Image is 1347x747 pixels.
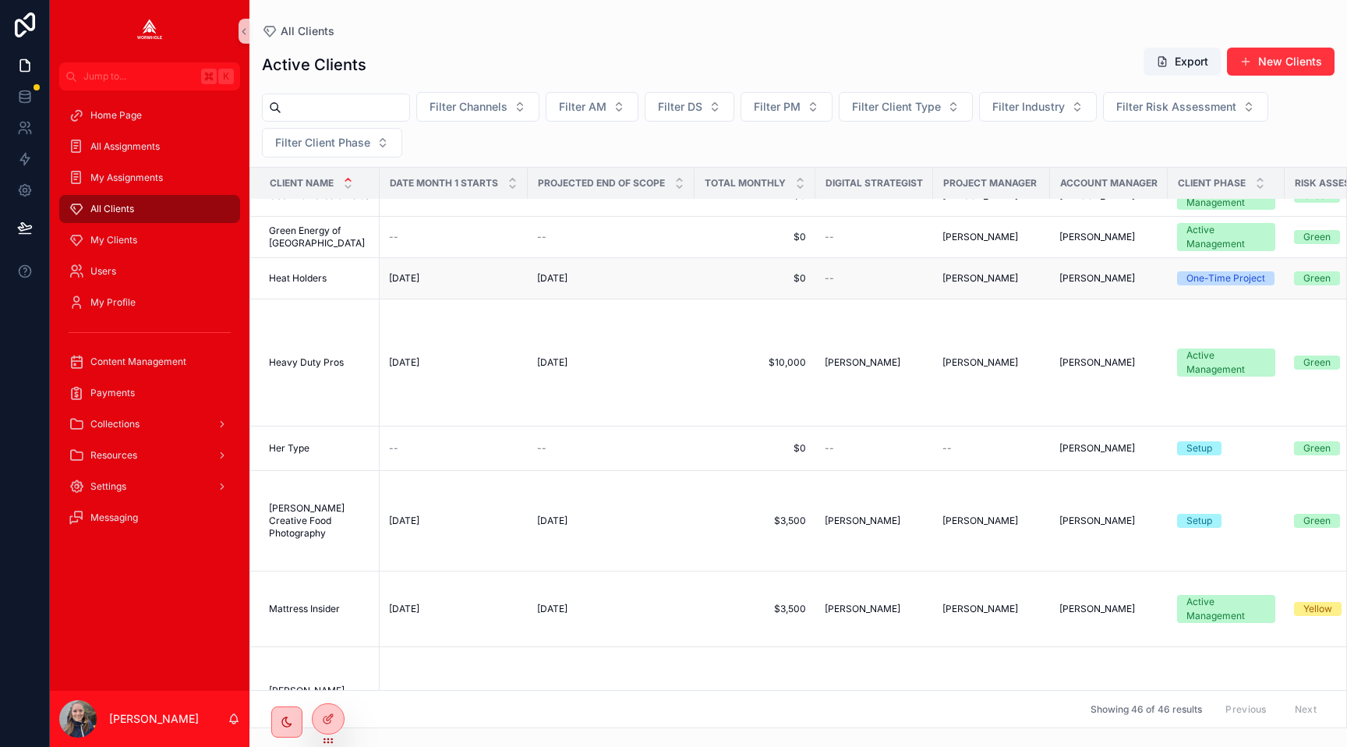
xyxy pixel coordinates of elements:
[1186,514,1212,528] div: Setup
[59,410,240,438] a: Collections
[704,231,806,243] span: $0
[942,603,1018,615] span: [PERSON_NAME]
[90,265,116,278] span: Users
[704,356,806,369] a: $10,000
[1303,230,1331,244] div: Green
[269,502,370,540] a: [PERSON_NAME] Creative Food Photography
[839,92,973,122] button: Select Button
[537,603,567,615] span: [DATE]
[269,356,370,369] a: Heavy Duty Pros
[269,603,370,615] a: Mattress Insider
[704,442,806,455] a: $0
[389,356,518,369] a: [DATE]
[825,356,900,369] span: [PERSON_NAME]
[269,442,309,455] span: Her Type
[942,603,1041,615] a: [PERSON_NAME]
[943,177,1037,189] span: Project Manager
[942,231,1041,243] a: [PERSON_NAME]
[537,442,546,455] span: --
[59,473,240,501] a: Settings
[416,92,539,122] button: Select Button
[59,226,240,254] a: My Clients
[704,603,806,615] a: $3,500
[942,356,1018,369] span: [PERSON_NAME]
[658,99,702,115] span: Filter DS
[1186,271,1265,285] div: One-Time Project
[825,272,834,285] span: --
[389,231,518,243] a: --
[942,272,1018,285] span: [PERSON_NAME]
[559,99,606,115] span: Filter AM
[90,387,135,399] span: Payments
[1059,515,1158,527] a: [PERSON_NAME]
[537,603,685,615] a: [DATE]
[275,135,370,150] span: Filter Client Phase
[1303,514,1331,528] div: Green
[1116,99,1236,115] span: Filter Risk Assessment
[741,92,833,122] button: Select Button
[90,172,163,184] span: My Assignments
[537,356,685,369] a: [DATE]
[90,140,160,153] span: All Assignments
[90,296,136,309] span: My Profile
[537,442,685,455] a: --
[826,177,923,189] span: Digital Strategist
[1186,349,1266,377] div: Active Management
[90,234,137,246] span: My Clients
[270,177,334,189] span: Client Name
[942,356,1041,369] a: [PERSON_NAME]
[50,90,249,552] div: scrollable content
[1144,48,1221,76] button: Export
[942,515,1041,527] a: [PERSON_NAME]
[430,99,507,115] span: Filter Channels
[1059,515,1135,527] span: [PERSON_NAME]
[1303,602,1332,616] div: Yellow
[1186,441,1212,455] div: Setup
[1091,703,1202,716] span: Showing 46 of 46 results
[1186,595,1266,623] div: Active Management
[825,442,834,455] span: --
[1303,441,1331,455] div: Green
[1059,603,1135,615] span: [PERSON_NAME]
[389,515,419,527] span: [DATE]
[59,164,240,192] a: My Assignments
[389,272,419,285] span: [DATE]
[389,231,398,243] span: --
[537,231,685,243] a: --
[59,504,240,532] a: Messaging
[281,23,334,39] span: All Clients
[1059,272,1135,285] span: [PERSON_NAME]
[537,356,567,369] span: [DATE]
[389,603,419,615] span: [DATE]
[1177,441,1275,455] a: Setup
[137,19,162,44] img: App logo
[942,272,1041,285] a: [PERSON_NAME]
[754,99,801,115] span: Filter PM
[825,231,924,243] a: --
[269,603,340,615] span: Mattress Insider
[942,231,1018,243] span: [PERSON_NAME]
[389,356,419,369] span: [DATE]
[942,515,1018,527] span: [PERSON_NAME]
[1227,48,1335,76] button: New Clients
[825,603,924,615] a: [PERSON_NAME]
[59,441,240,469] a: Resources
[269,225,370,250] a: Green Energy of [GEOGRAPHIC_DATA]
[90,356,186,368] span: Content Management
[1177,514,1275,528] a: Setup
[645,92,734,122] button: Select Button
[704,515,806,527] a: $3,500
[825,272,924,285] a: --
[59,133,240,161] a: All Assignments
[389,442,518,455] a: --
[704,272,806,285] a: $0
[942,442,952,455] span: --
[1060,177,1158,189] span: Account Manager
